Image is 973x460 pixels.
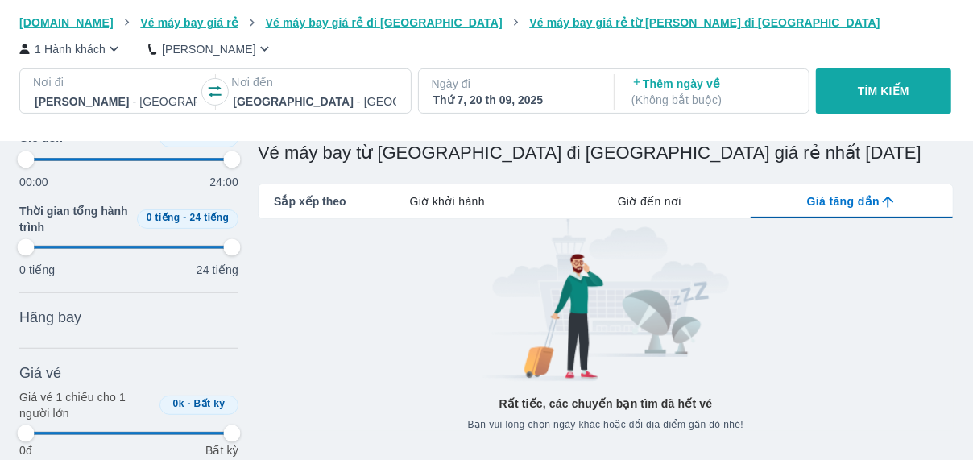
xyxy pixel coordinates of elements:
[19,40,122,57] button: 1 Hành khách
[858,83,909,99] p: TÌM KIẾM
[148,40,273,57] button: [PERSON_NAME]
[816,68,950,114] button: TÌM KIẾM
[274,193,346,209] span: Sắp xếp theo
[140,16,238,29] span: Vé máy bay giá rẻ
[499,396,713,412] p: Rất tiếc, các chuyến bạn tìm đã hết vé
[258,142,954,164] h1: Vé máy bay từ [GEOGRAPHIC_DATA] đi [GEOGRAPHIC_DATA] giá rẻ nhất [DATE]
[410,193,485,209] span: Giờ khởi hành
[194,398,226,409] span: Bất kỳ
[19,363,61,383] span: Giá vé
[631,92,794,108] p: ( Không bắt buộc )
[19,203,130,235] span: Thời gian tổng hành trình
[19,15,954,31] nav: breadcrumb
[173,398,184,409] span: 0k
[266,16,503,29] span: Vé máy bay giá rẻ đi [GEOGRAPHIC_DATA]
[197,262,238,278] p: 24 tiếng
[631,76,794,108] p: Thêm ngày về
[190,212,230,223] span: 24 tiếng
[432,76,598,92] p: Ngày đi
[188,398,191,409] span: -
[433,92,596,108] div: Thứ 7, 20 th 09, 2025
[19,262,55,278] p: 0 tiếng
[468,219,744,383] img: banner
[33,74,199,90] p: Nơi đi
[35,41,106,57] p: 1 Hành khách
[183,212,186,223] span: -
[19,389,153,421] p: Giá vé 1 chiều cho 1 người lớn
[468,418,744,431] span: Bạn vui lòng chọn ngày khác hoặc đổi địa điểm gần đó nhé!
[162,41,256,57] p: [PERSON_NAME]
[231,74,397,90] p: Nơi đến
[529,16,880,29] span: Vé máy bay giá rẻ từ [PERSON_NAME] đi [GEOGRAPHIC_DATA]
[19,442,32,458] p: 0đ
[19,16,114,29] span: [DOMAIN_NAME]
[19,174,48,190] p: 00:00
[346,184,953,218] div: lab API tabs example
[209,174,238,190] p: 24:00
[618,193,681,209] span: Giờ đến nơi
[807,193,880,209] span: Giá tăng dần
[19,308,81,327] span: Hãng bay
[147,212,180,223] span: 0 tiếng
[205,442,238,458] p: Bất kỳ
